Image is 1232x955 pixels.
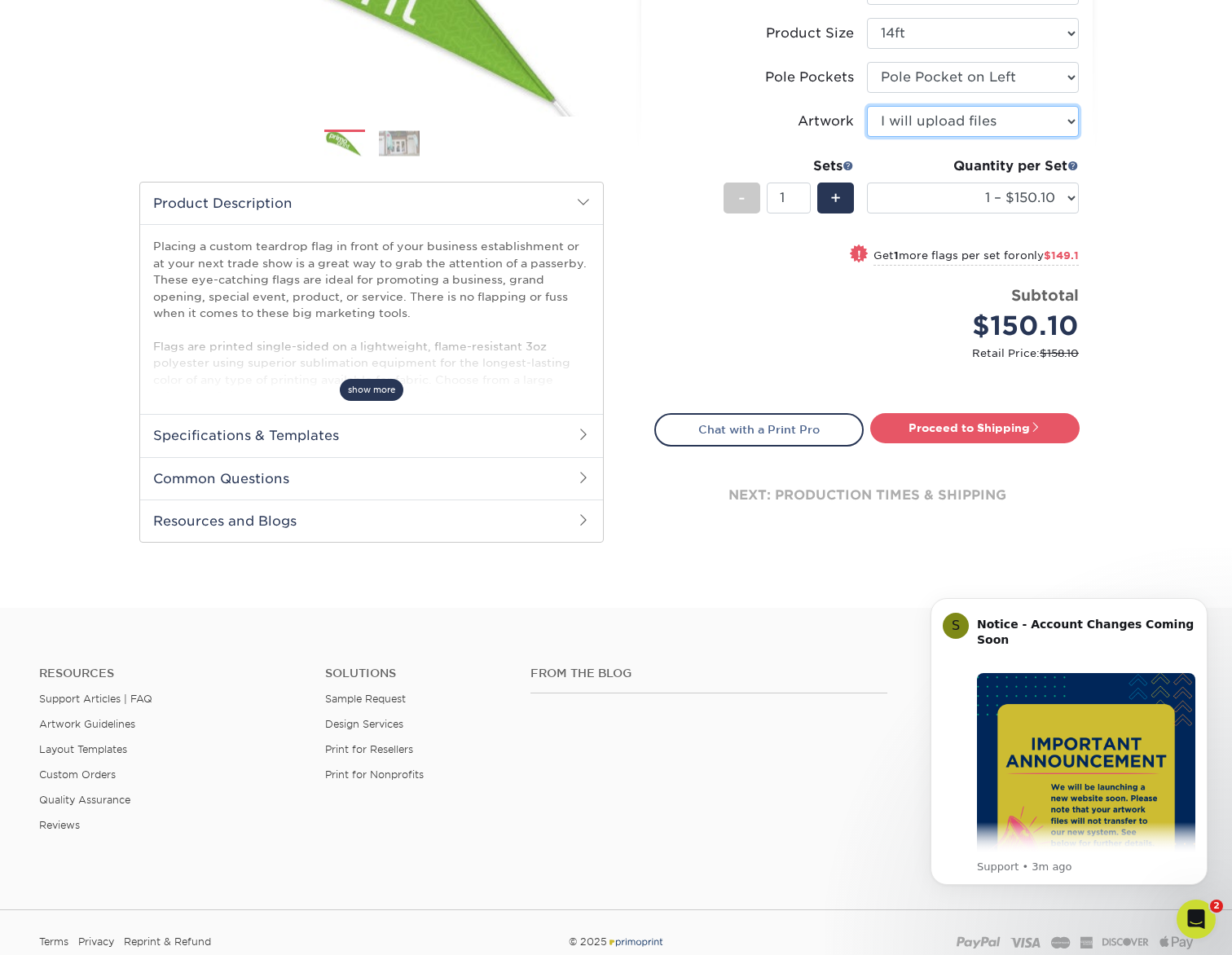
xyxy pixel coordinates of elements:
a: Proceed to Shipping [870,413,1080,442]
h2: Resources and Blogs [140,500,603,542]
strong: Subtotal [1011,286,1079,304]
iframe: Intercom live chat [1177,900,1216,939]
div: Product Size [766,24,854,43]
a: Artwork Guidelines [39,718,135,730]
a: Print for Nonprofits [325,768,424,781]
small: Retail Price: [667,345,1079,361]
span: $158.10 [1040,347,1079,359]
div: next: production times & shipping [654,447,1080,544]
strong: 1 [894,249,899,262]
span: + [830,186,841,210]
span: - [738,186,746,210]
img: Primoprint [607,935,664,948]
h2: Common Questions [140,457,603,500]
h2: Product Description [140,183,603,224]
a: Print for Resellers [325,743,413,755]
div: Pole Pockets [765,68,854,87]
a: Quality Assurance [39,794,130,806]
span: ! [857,246,861,263]
span: 2 [1210,900,1223,913]
p: Placing a custom teardrop flag in front of your business establishment or at your next trade show... [153,238,590,604]
a: Reprint & Refund [124,930,211,954]
iframe: Intercom notifications message [906,574,1232,911]
div: Quantity per Set [867,156,1079,176]
h4: Resources [39,667,301,680]
span: $149.1 [1044,249,1079,262]
iframe: Google Customer Reviews [4,905,139,949]
div: © 2025 [420,930,812,954]
h2: Specifications & Templates [140,414,603,456]
h4: From the Blog [530,667,887,680]
a: Support Articles | FAQ [39,693,152,705]
a: Chat with a Print Pro [654,413,864,446]
a: Reviews [39,819,80,831]
a: Design Services [325,718,403,730]
div: $150.10 [879,306,1079,345]
a: Sample Request [325,693,406,705]
a: Custom Orders [39,768,116,781]
div: Sets [724,156,854,176]
small: Get more flags per set for [873,249,1079,266]
span: show more [340,379,403,401]
a: Layout Templates [39,743,127,755]
h4: Solutions [325,667,505,680]
img: Flags 02 [379,130,420,156]
div: Artwork [798,112,854,131]
span: only [1020,249,1079,262]
img: Flags 01 [324,130,365,159]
